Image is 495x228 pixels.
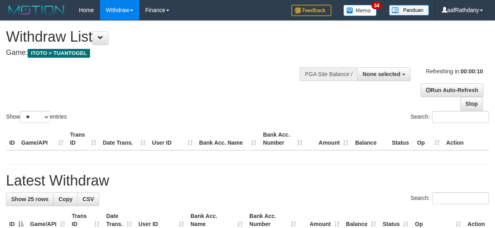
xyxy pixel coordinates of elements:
h1: Withdraw List [6,29,322,45]
strong: 00:00:10 [461,68,483,75]
th: Amount [306,127,352,150]
th: Trans ID [67,127,100,150]
th: Game/API [18,127,67,150]
img: Button%20Memo.svg [343,5,377,16]
th: Balance [352,127,389,150]
a: Show 25 rows [6,192,54,206]
span: ITOTO > TUANTOGEL [28,49,90,58]
label: Search: [411,111,489,123]
label: Search: [411,192,489,204]
h4: Game: [6,49,322,57]
span: CSV [82,196,94,202]
a: Run Auto-Refresh [421,83,483,97]
select: Showentries [20,111,50,123]
a: Copy [53,192,78,206]
img: Feedback.jpg [291,5,331,16]
h1: Latest Withdraw [6,173,489,189]
img: MOTION_logo.png [6,4,67,16]
label: Show entries [6,111,67,123]
div: PGA Site Balance / [300,67,357,81]
th: Bank Acc. Name [196,127,260,150]
button: None selected [357,67,411,81]
a: Stop [460,97,483,111]
span: 34 [371,2,382,9]
img: panduan.png [389,5,429,16]
input: Search: [432,192,489,204]
a: CSV [77,192,99,206]
span: Refreshing in: [426,68,483,75]
th: Bank Acc. Number [260,127,306,150]
span: None selected [363,71,401,77]
th: ID [6,127,18,150]
th: User ID [149,127,196,150]
input: Search: [432,111,489,123]
span: Copy [58,196,72,202]
th: Op [414,127,443,150]
span: Show 25 rows [11,196,48,202]
th: Date Trans. [100,127,149,150]
th: Status [389,127,414,150]
th: Action [443,127,489,150]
